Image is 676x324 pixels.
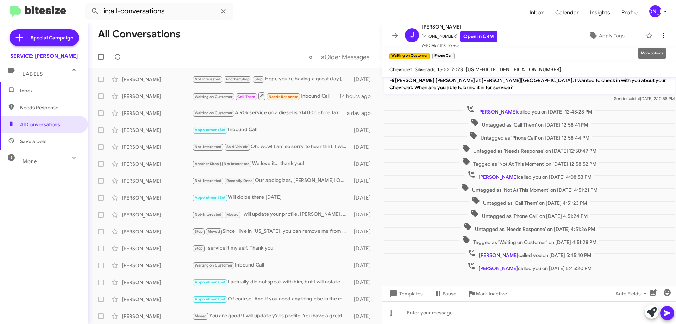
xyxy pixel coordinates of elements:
[524,2,550,23] a: Inbox
[192,126,350,134] div: Inbound Call
[195,263,233,268] span: Waiting on Customer
[389,66,412,73] span: Chevrolet
[122,279,192,286] div: [PERSON_NAME]
[649,5,661,17] div: [PERSON_NAME]
[422,42,497,49] span: 7-10 Months no RO
[462,287,513,300] button: Mark Inactive
[468,209,590,220] span: Untagged as 'Phone Call' on [DATE] 4:51:24 PM
[122,177,192,184] div: [PERSON_NAME]
[584,2,616,23] a: Insights
[192,177,350,185] div: Our apologizes, [PERSON_NAME]! Our scheduling system glitched and unintendedly sent messages that...
[20,87,80,94] span: Inbox
[122,228,192,235] div: [PERSON_NAME]
[195,246,203,251] span: Stop
[309,53,313,61] span: «
[451,66,463,73] span: 2023
[195,297,226,301] span: Appointment Set
[422,31,497,42] span: [PHONE_NUMBER]
[415,66,449,73] span: Silverado 1500
[321,53,325,61] span: »
[469,196,590,207] span: Untagged as 'Call Them' on [DATE] 4:51:23 PM
[224,161,250,166] span: Not Interested
[443,287,456,300] span: Pause
[350,160,376,167] div: [DATE]
[122,262,192,269] div: [PERSON_NAME]
[350,313,376,320] div: [DATE]
[20,121,60,128] span: All Conversations
[195,195,226,200] span: Appointment Set
[192,143,350,151] div: Oh, wow! I am so sorry to hear that. I will update our system.
[461,222,598,233] span: Untagged as 'Needs Response' on [DATE] 4:51:26 PM
[122,211,192,218] div: [PERSON_NAME]
[478,265,518,271] span: [PERSON_NAME]
[195,111,233,115] span: Waiting on Customer
[350,177,376,184] div: [DATE]
[347,110,376,117] div: a day ago
[195,178,222,183] span: Not-Interested
[122,313,192,320] div: [PERSON_NAME]
[350,127,376,134] div: [DATE]
[195,94,233,99] span: Waiting on Customer
[195,145,222,149] span: Not-Interested
[432,53,454,59] small: Phone Call
[122,245,192,252] div: [PERSON_NAME]
[195,212,222,217] span: Not-Interested
[237,94,256,99] span: Call Them
[226,178,253,183] span: Recently Done
[478,174,518,180] span: [PERSON_NAME]
[350,279,376,286] div: [DATE]
[599,29,625,42] span: Apply Tags
[466,66,561,73] span: [US_VEHICLE_IDENTIFICATION_NUMBER]
[610,287,655,300] button: Auto Fields
[463,105,595,115] span: called you on [DATE] 12:43:28 PM
[350,228,376,235] div: [DATE]
[384,74,675,94] p: Hi [PERSON_NAME] [PERSON_NAME] at [PERSON_NAME][GEOGRAPHIC_DATA]. I wanted to check in with you a...
[476,287,507,300] span: Mark Inactive
[468,118,591,128] span: Untagged as 'Call Them' on [DATE] 12:58:41 PM
[192,312,350,320] div: You are good! I will update y'alls profile. You have a great rest of your day and keep enjoying t...
[460,31,497,42] a: Open in CRM
[226,145,248,149] span: Sold Vehicle
[339,93,376,100] div: 14 hours ago
[350,262,376,269] div: [DATE]
[122,296,192,303] div: [PERSON_NAME]
[31,34,73,41] span: Special Campaign
[464,170,594,181] span: called you on [DATE] 4:08:53 PM
[226,212,239,217] span: Moved
[255,77,263,81] span: Stop
[638,48,666,59] div: More options
[122,93,192,100] div: [PERSON_NAME]
[550,2,584,23] span: Calendar
[192,261,350,269] div: Inbound Call
[350,76,376,83] div: [DATE]
[208,229,220,234] span: Moved
[195,280,226,285] span: Appointment Set
[122,194,192,201] div: [PERSON_NAME]
[195,314,207,318] span: Moved
[192,244,350,252] div: I service it my self. Thank you
[616,2,643,23] a: Profile
[192,194,350,202] div: Will do be there [DATE]
[305,50,374,64] nav: Page navigation example
[20,104,80,111] span: Needs Response
[479,252,518,258] span: [PERSON_NAME]
[389,53,430,59] small: Waiting on Customer
[98,29,181,40] h1: All Conversations
[325,53,369,61] span: Older Messages
[614,96,675,101] span: Sender [DATE] 2:10:58 PM
[85,3,233,20] input: Search
[10,53,78,60] div: SERVICE: [PERSON_NAME]
[422,23,497,31] span: [PERSON_NAME]
[410,30,414,41] span: J
[122,143,192,151] div: [PERSON_NAME]
[388,287,423,300] span: Templates
[459,236,599,246] span: Tagged as 'Waiting on Customer' on [DATE] 4:51:28 PM
[192,295,350,303] div: Of course! And if you need anything else in the meantime, feel free to reach out to me on this or...
[382,287,428,300] button: Templates
[122,127,192,134] div: [PERSON_NAME]
[467,131,592,141] span: Untagged as 'Phone Call' on [DATE] 12:58:44 PM
[23,158,37,165] span: More
[615,287,649,300] span: Auto Fields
